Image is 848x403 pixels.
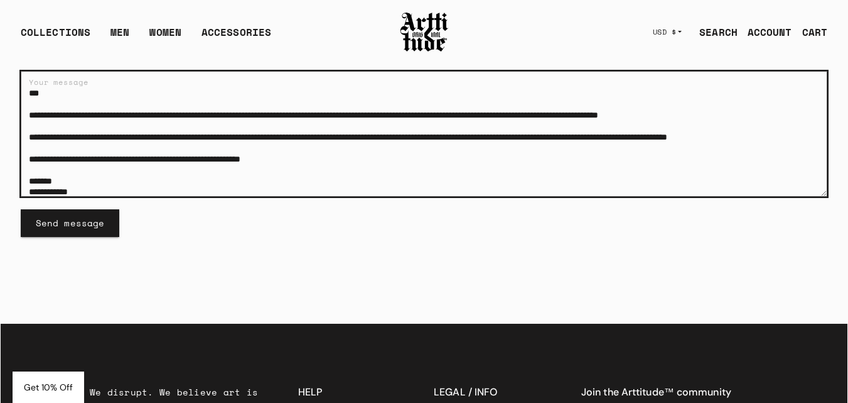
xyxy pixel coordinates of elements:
[689,19,738,45] a: SEARCH
[738,19,792,45] a: ACCOUNT
[792,19,827,45] a: Open cart
[11,25,281,50] ul: Main navigation
[399,11,449,53] img: Arttitude
[21,25,90,50] div: COLLECTIONS
[110,25,129,50] a: MEN
[298,385,403,400] h3: HELP
[13,372,84,403] div: Get 10% Off
[645,18,690,46] button: USD $
[201,25,271,50] div: ACCESSORIES
[434,385,550,400] h3: LEGAL / INFO
[149,25,181,50] a: WOMEN
[24,382,73,393] span: Get 10% Off
[653,27,677,37] span: USD $
[21,71,827,197] textarea: Your message
[802,25,827,40] div: CART
[21,209,119,237] button: Send message
[581,385,822,400] h4: Join the Arttitude™ community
